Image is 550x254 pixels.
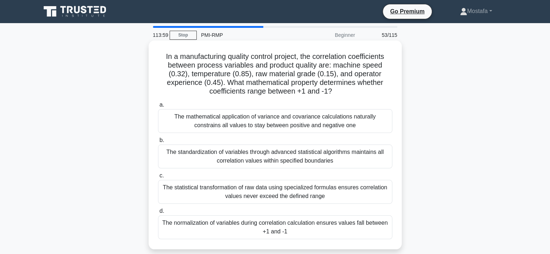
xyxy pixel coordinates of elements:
[158,180,392,204] div: The statistical transformation of raw data using specialized formulas ensures correlation values ...
[157,52,393,96] h5: In a manufacturing quality control project, the correlation coefficients between process variable...
[159,172,164,178] span: c.
[443,4,510,18] a: Mostafa
[158,145,392,168] div: The standardization of variables through advanced statistical algorithms maintains all correlatio...
[170,31,197,40] a: Stop
[149,28,170,42] div: 113:59
[159,137,164,143] span: b.
[159,102,164,108] span: a.
[159,208,164,214] span: d.
[359,28,402,42] div: 53/115
[296,28,359,42] div: Beginner
[197,28,296,42] div: PMI-RMP
[158,215,392,239] div: The normalization of variables during correlation calculation ensures values fall between +1 and -1
[158,109,392,133] div: The mathematical application of variance and covariance calculations naturally constrains all val...
[386,7,429,16] a: Go Premium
